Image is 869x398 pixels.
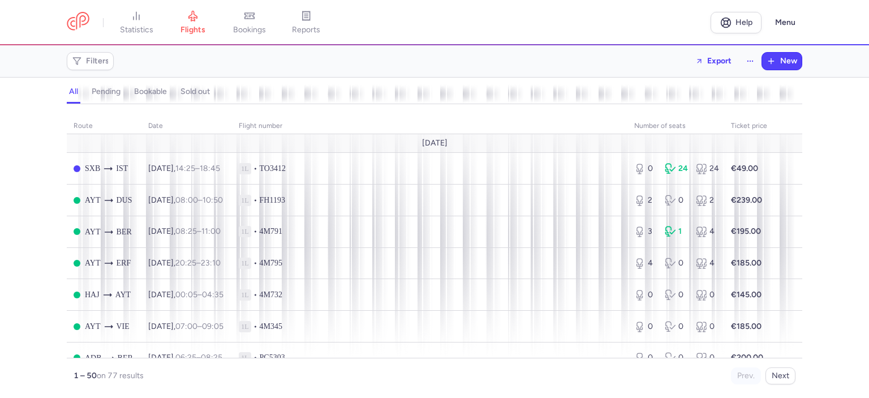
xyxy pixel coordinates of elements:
strong: 1 – 50 [74,371,97,380]
span: – [175,353,222,362]
div: 0 [665,258,686,269]
span: 1L [239,163,251,174]
span: Filters [86,57,109,66]
span: • [253,352,257,363]
span: 4M795 [260,258,282,269]
div: 0 [634,352,656,363]
span: IST [116,162,128,175]
strong: €49.00 [731,164,758,173]
div: 24 [665,163,686,174]
time: 18:45 [200,164,220,173]
span: – [175,322,223,331]
div: 0 [665,195,686,206]
div: 1 [665,226,686,237]
span: [DATE] [422,139,448,148]
strong: €185.00 [731,258,762,268]
h4: pending [92,87,121,97]
a: flights [165,10,221,35]
div: 4 [696,258,717,269]
span: • [253,195,257,206]
span: DUS [117,194,132,207]
span: 4M732 [260,289,282,301]
span: 1L [239,289,251,301]
span: HAJ [85,289,100,301]
span: on 77 results [97,371,144,380]
th: Flight number [232,118,627,135]
time: 06:25 [175,353,196,362]
span: TO3412 [260,163,286,174]
div: 2 [634,195,656,206]
span: • [253,321,257,332]
time: 04:35 [202,290,223,299]
strong: €145.00 [731,290,762,299]
a: Help [711,12,762,33]
time: 10:50 [203,195,223,205]
span: [DATE], [148,226,221,236]
span: • [253,289,257,301]
div: 24 [696,163,717,174]
time: 23:10 [201,258,221,268]
time: 14:25 [175,164,195,173]
span: 1L [239,321,251,332]
time: 08:25 [201,353,222,362]
span: – [175,290,223,299]
button: Prev. [731,367,761,384]
h4: sold out [180,87,210,97]
span: 1L [239,195,251,206]
span: • [253,258,257,269]
span: – [175,226,221,236]
time: 11:00 [201,226,221,236]
strong: €200.00 [731,353,763,362]
a: statistics [108,10,165,35]
div: 0 [665,289,686,301]
strong: €185.00 [731,322,762,331]
button: Export [688,52,739,70]
a: CitizenPlane red outlined logo [67,12,89,33]
span: – [175,258,221,268]
span: – [175,164,220,173]
th: number of seats [627,118,724,135]
h4: all [69,87,78,97]
strong: €195.00 [731,226,761,236]
span: [DATE], [148,164,220,173]
span: [DATE], [148,353,222,362]
span: 1L [239,352,251,363]
span: 1L [239,258,251,269]
div: 0 [696,321,717,332]
time: 09:05 [202,322,223,331]
span: flights [180,25,205,35]
span: Export [707,57,732,65]
time: 00:05 [175,290,197,299]
strong: €239.00 [731,195,762,205]
span: statistics [120,25,153,35]
span: BER [118,352,133,365]
h4: bookable [134,87,167,97]
a: reports [278,10,334,35]
span: AYT [115,289,131,301]
div: 0 [665,321,686,332]
a: bookings [221,10,278,35]
button: Filters [67,53,113,70]
span: [DATE], [148,258,221,268]
div: 0 [634,289,656,301]
span: reports [292,25,320,35]
div: 2 [696,195,717,206]
span: • [253,163,257,174]
span: BER [117,226,132,238]
span: [DATE], [148,195,223,205]
time: 07:00 [175,322,197,331]
div: 0 [665,352,686,363]
th: Ticket price [724,118,774,135]
div: 4 [696,226,717,237]
span: 1L [239,226,251,237]
button: Next [765,367,795,384]
div: 0 [696,352,717,363]
span: AYT [85,194,101,207]
span: PC5303 [260,352,285,363]
span: FH1193 [260,195,285,206]
span: AYT [85,320,101,333]
span: ADB [85,352,102,365]
span: [DATE], [148,290,223,299]
span: SXB [85,162,100,175]
span: • [253,226,257,237]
